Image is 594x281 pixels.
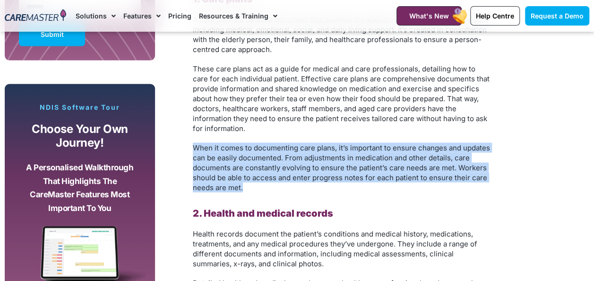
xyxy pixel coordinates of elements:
span: Health records document the patient’s conditions and medical history, medications, treatments, an... [193,229,477,268]
span: What's New [409,12,449,20]
img: CareMaster Logo [5,9,66,23]
span: Help Centre [476,12,514,20]
span: A care plan is a detailed document that outlines the specific care needs of an individual, includ... [193,15,489,54]
span: These care plans act as a guide for medical and care professionals, detailing how to care for eac... [193,64,490,133]
a: What's New [396,6,462,26]
b: 2. Health and medical records [193,208,333,219]
button: Submit [19,23,85,46]
span: Request a Demo [531,12,584,20]
a: Help Centre [470,6,520,26]
p: Choose your own journey! [21,123,138,149]
p: NDIS Software Tour [14,103,146,112]
p: A personalised walkthrough that highlights the CareMaster features most important to you [21,161,138,215]
span: Submit [41,32,64,37]
a: Request a Demo [525,6,589,26]
span: When it comes to documenting care plans, it’s important to ensure changes and updates can be easi... [193,143,490,192]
